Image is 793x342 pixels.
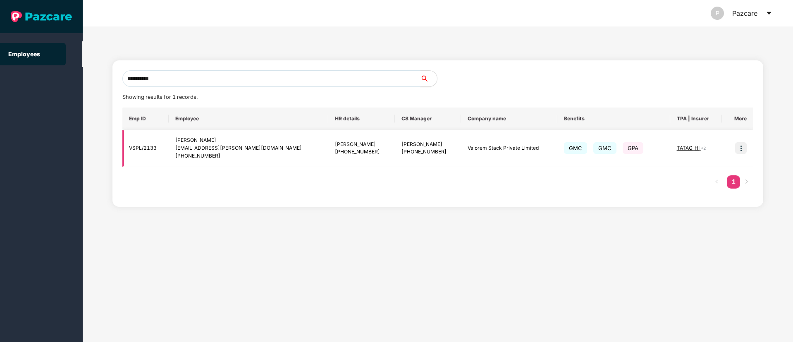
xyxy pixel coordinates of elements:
[175,144,321,152] div: [EMAIL_ADDRESS][PERSON_NAME][DOMAIN_NAME]
[401,148,455,156] div: [PHONE_NUMBER]
[714,179,719,184] span: left
[722,108,753,130] th: More
[122,108,169,130] th: Emp ID
[461,108,557,130] th: Company name
[564,142,587,154] span: GMC
[670,108,722,130] th: TPA | Insurer
[623,142,643,154] span: GPA
[335,148,388,156] div: [PHONE_NUMBER]
[175,152,321,160] div: [PHONE_NUMBER]
[727,175,740,188] a: 1
[122,130,169,167] td: VSPL/2133
[740,175,753,189] li: Next Page
[461,130,557,167] td: Valorem Stack Private Limited
[744,179,749,184] span: right
[328,108,395,130] th: HR details
[735,142,747,154] img: icon
[710,175,724,189] button: left
[175,136,321,144] div: [PERSON_NAME]
[727,175,740,189] li: 1
[169,108,328,130] th: Employee
[593,142,616,154] span: GMC
[395,108,461,130] th: CS Manager
[122,94,198,100] span: Showing results for 1 records.
[766,10,772,17] span: caret-down
[335,141,388,148] div: [PERSON_NAME]
[8,50,40,57] a: Employees
[701,146,706,151] span: + 2
[740,175,753,189] button: right
[710,175,724,189] li: Previous Page
[420,75,437,82] span: search
[716,7,719,20] span: P
[420,70,437,87] button: search
[401,141,455,148] div: [PERSON_NAME]
[557,108,670,130] th: Benefits
[677,145,701,151] span: TATAG_HI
